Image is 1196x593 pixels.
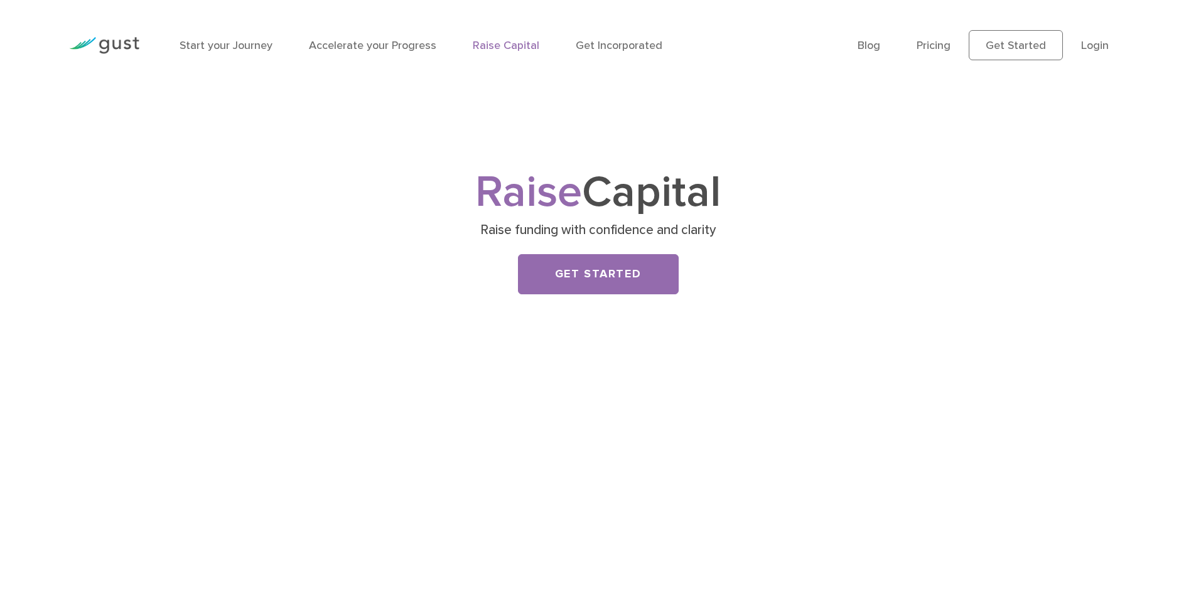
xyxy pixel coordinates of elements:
img: Gust Logo [69,37,139,54]
a: Get Started [518,254,679,294]
h1: Capital [350,173,846,213]
a: Get Started [969,30,1063,60]
a: Blog [858,39,880,52]
span: Raise [475,166,582,218]
a: Raise Capital [473,39,539,52]
a: Start your Journey [180,39,272,52]
a: Pricing [917,39,951,52]
p: Raise funding with confidence and clarity [355,222,841,239]
a: Login [1081,39,1109,52]
a: Accelerate your Progress [309,39,436,52]
a: Get Incorporated [576,39,662,52]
